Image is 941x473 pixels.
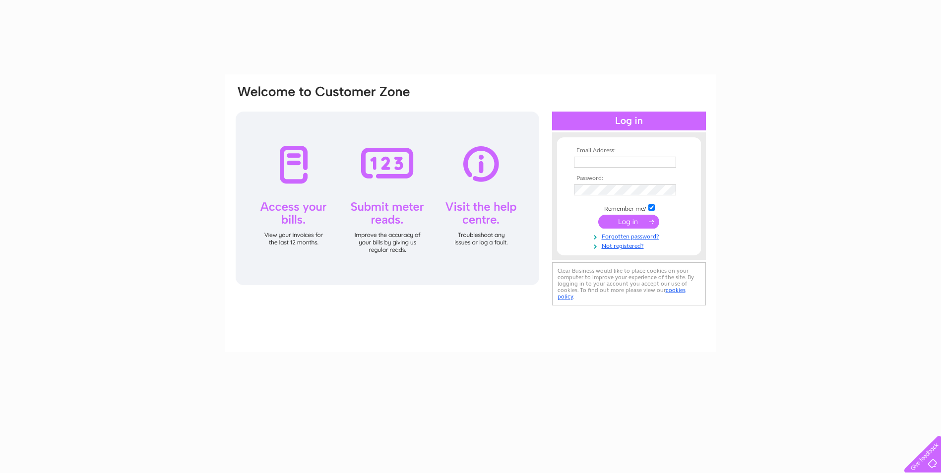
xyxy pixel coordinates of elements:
[552,262,706,305] div: Clear Business would like to place cookies on your computer to improve your experience of the sit...
[574,231,687,240] a: Forgotten password?
[571,203,687,213] td: Remember me?
[571,175,687,182] th: Password:
[558,287,686,300] a: cookies policy
[598,215,659,229] input: Submit
[574,240,687,250] a: Not registered?
[571,147,687,154] th: Email Address:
